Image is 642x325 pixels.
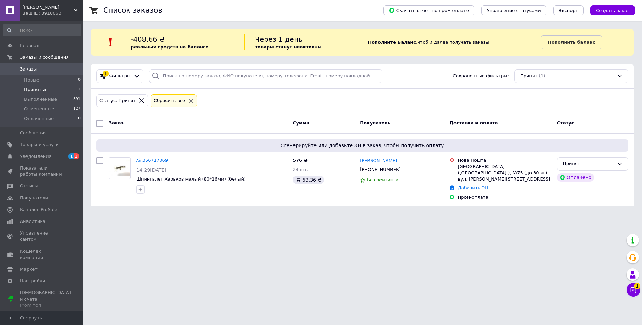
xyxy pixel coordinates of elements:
[20,207,57,213] span: Каталог ProSale
[590,5,635,15] button: Создать заказ
[22,10,83,17] div: Ваш ID: 3918063
[255,44,322,50] b: товары станут неактивны
[293,120,309,126] span: Сумма
[136,167,167,173] span: 14:29[DATE]
[255,35,302,43] span: Через 1 день
[458,185,488,191] a: Добавить ЭН
[20,54,69,61] span: Заказы и сообщения
[458,157,551,163] div: Нова Пошта
[22,4,74,10] span: STANISLAV
[563,160,614,167] div: Принят
[557,120,574,126] span: Статус
[20,153,51,160] span: Уведомления
[557,173,594,182] div: Оплачено
[389,7,469,13] span: Скачать отчет по пром-оплате
[109,73,131,79] span: Фильтры
[131,44,209,50] b: реальных средств на балансе
[20,130,47,136] span: Сообщения
[360,120,390,126] span: Покупатель
[68,153,74,159] span: 1
[634,283,640,289] span: 1
[24,106,54,112] span: Отмененные
[359,165,402,174] div: [PHONE_NUMBER]
[152,97,186,105] div: Сбросить все
[20,230,64,242] span: Управление сайтом
[458,164,551,183] div: [GEOGRAPHIC_DATA] ([GEOGRAPHIC_DATA].), №75 (до 30 кг): вул. [PERSON_NAME][STREET_ADDRESS]
[136,176,246,182] a: Шпингалет Харьков малый (80*16мм) (белый)
[24,116,54,122] span: Оплаченные
[520,73,537,79] span: Принят
[73,96,81,102] span: 891
[109,160,130,176] img: Фото товару
[360,158,397,164] a: [PERSON_NAME]
[293,167,308,172] span: 24 шт.
[20,43,39,49] span: Главная
[20,183,38,189] span: Отзывы
[449,120,498,126] span: Доставка и оплата
[481,5,546,15] button: Управление статусами
[73,106,81,112] span: 127
[3,24,81,36] input: Поиск
[487,8,541,13] span: Управление статусами
[20,218,45,225] span: Аналитика
[453,73,509,79] span: Сохраненные фильтры:
[20,195,48,201] span: Покупатели
[20,248,64,261] span: Кошелек компании
[24,96,57,102] span: Выполненные
[109,157,131,179] a: Фото товару
[78,77,81,83] span: 0
[383,5,474,15] button: Скачать отчет по пром-оплате
[99,142,625,149] span: Сгенерируйте или добавьте ЭН в заказ, чтобы получить оплату
[149,69,382,83] input: Поиск по номеру заказа, ФИО покупателя, номеру телефона, Email, номеру накладной
[20,266,38,272] span: Маркет
[106,37,116,47] img: :exclamation:
[136,158,168,163] a: № 356717069
[78,116,81,122] span: 0
[74,153,79,159] span: 1
[20,302,71,308] div: Prom топ
[368,40,416,45] b: Пополните Баланс
[103,6,162,14] h1: Список заказов
[131,35,165,43] span: -408.66 ₴
[596,8,630,13] span: Создать заказ
[539,73,545,78] span: (1)
[293,176,324,184] div: 63.36 ₴
[20,290,71,308] span: [DEMOGRAPHIC_DATA] и счета
[548,40,595,45] b: Пополнить баланс
[357,34,541,50] div: , чтоб и далее получать заказы
[24,87,48,93] span: Принятые
[541,35,602,49] a: Пополнить баланс
[20,278,45,284] span: Настройки
[293,158,308,163] span: 576 ₴
[584,8,635,13] a: Создать заказ
[553,5,584,15] button: Экспорт
[559,8,578,13] span: Экспорт
[20,142,59,148] span: Товары и услуги
[24,77,39,83] span: Новые
[98,97,137,105] div: Статус: Принят
[20,66,37,72] span: Заказы
[367,177,398,182] span: Без рейтинга
[78,87,81,93] span: 1
[109,120,124,126] span: Заказ
[20,165,64,177] span: Показатели работы компании
[458,194,551,201] div: Пром-оплата
[103,71,109,77] div: 1
[627,283,640,297] button: Чат с покупателем1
